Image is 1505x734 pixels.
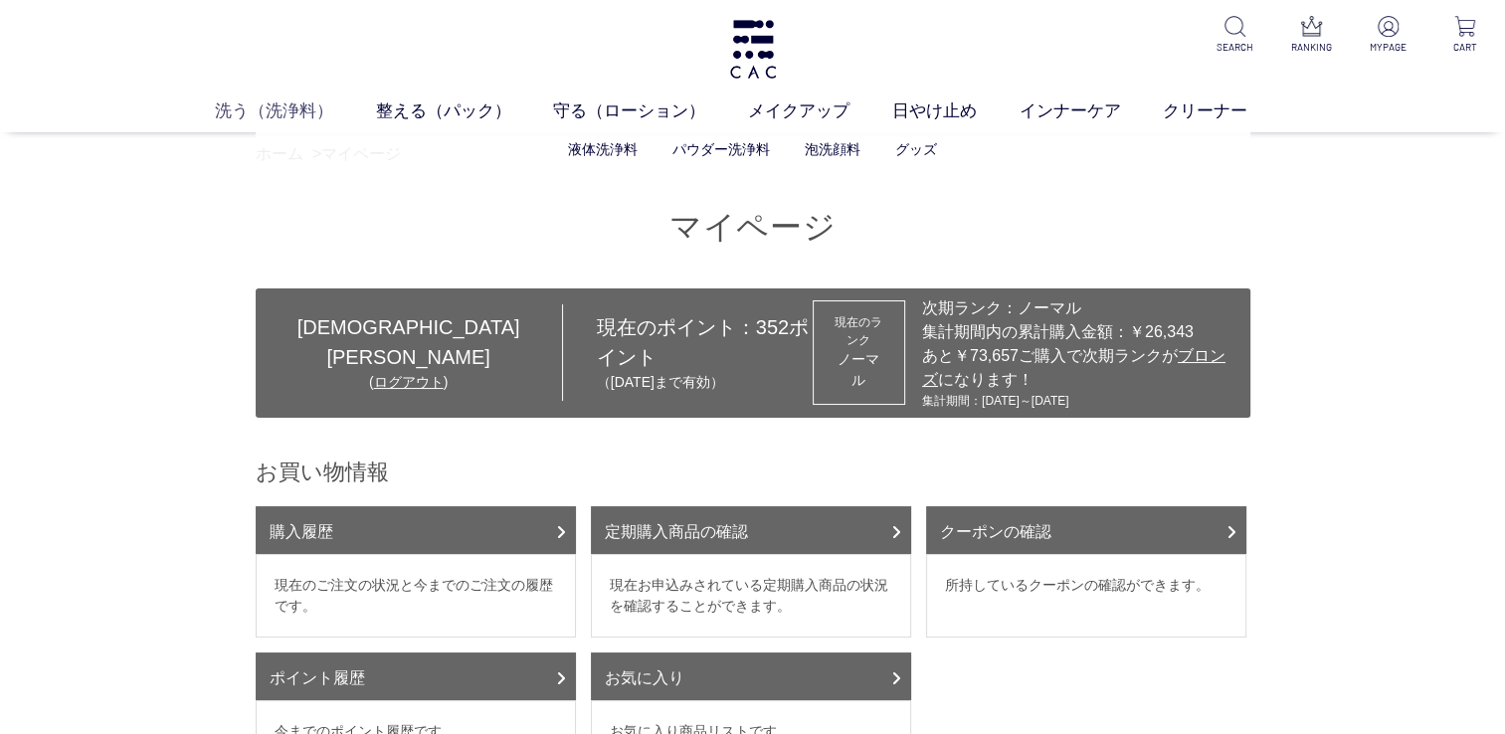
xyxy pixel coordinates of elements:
[748,98,892,124] a: メイクアップ
[922,392,1240,410] div: 集計期間：[DATE]～[DATE]
[1440,16,1489,55] a: CART
[1163,98,1290,124] a: クリーナー
[832,313,886,349] dt: 現在のランク
[1364,16,1412,55] a: MYPAGE
[591,554,911,638] dd: 現在お申込みされている定期購入商品の状況を確認することができます。
[553,98,748,124] a: 守る（ローション）
[256,554,576,638] dd: 現在のご注文の状況と今までのご注文の履歴です。
[563,312,813,393] div: 現在のポイント： ポイント
[1364,40,1412,55] p: MYPAGE
[256,506,576,554] a: 購入履歴
[597,372,813,393] p: （[DATE]まで有効）
[256,312,562,372] div: [DEMOGRAPHIC_DATA][PERSON_NAME]
[805,141,860,157] a: 泡洗顔料
[256,206,1250,249] h1: マイページ
[256,458,1250,486] h2: お買い物情報
[1211,40,1259,55] p: SEARCH
[672,141,770,157] a: パウダー洗浄料
[591,652,911,700] a: お気に入り
[832,349,886,391] div: ノーマル
[1287,16,1336,55] a: RANKING
[376,98,554,124] a: 整える（パック）
[922,320,1240,344] div: 集計期間内の累計購入金額：￥26,343
[895,141,937,157] a: グッズ
[256,372,562,393] div: ( )
[591,506,911,554] a: 定期購入商品の確認
[922,347,1225,388] span: ブロンズ
[1440,40,1489,55] p: CART
[922,344,1240,392] div: あと￥73,657ご購入で次期ランクが になります！
[568,141,638,157] a: 液体洗浄料
[892,98,1020,124] a: 日やけ止め
[374,374,444,390] a: ログアウト
[727,20,779,79] img: logo
[1287,40,1336,55] p: RANKING
[926,506,1246,554] a: クーポンの確認
[756,316,789,338] span: 352
[926,554,1246,638] dd: 所持しているクーポンの確認ができます。
[922,296,1240,320] div: 次期ランク：ノーマル
[256,652,576,700] a: ポイント履歴
[1020,98,1164,124] a: インナーケア
[1211,16,1259,55] a: SEARCH
[215,98,376,124] a: 洗う（洗浄料）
